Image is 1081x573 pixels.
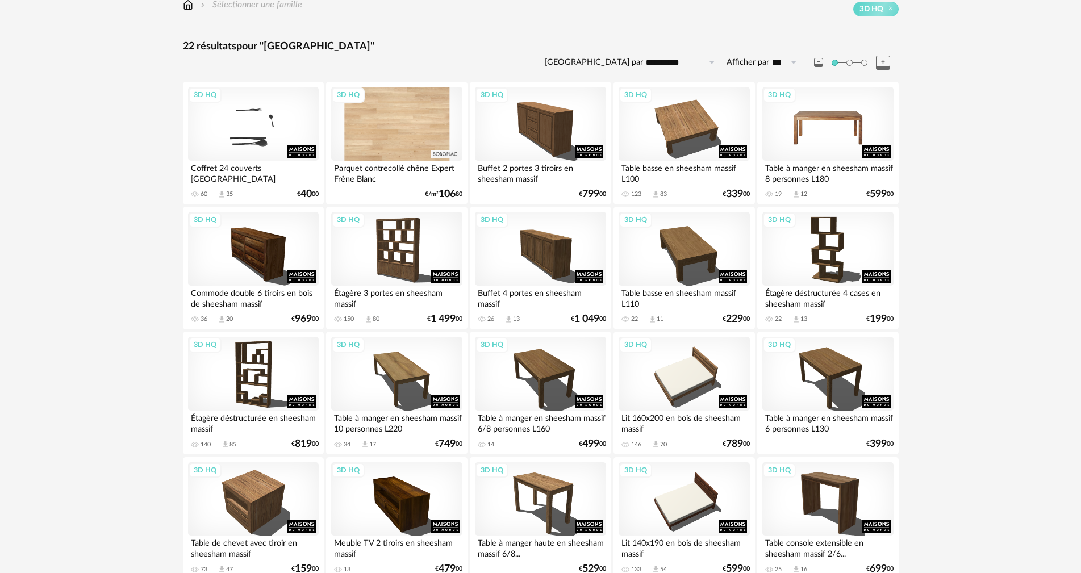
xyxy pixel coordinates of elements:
div: Table basse en sheesham massif L100 [619,161,749,183]
div: 3D HQ [189,212,222,227]
div: 83 [660,190,667,198]
span: 529 [582,565,599,573]
a: 3D HQ Table basse en sheesham massif L100 123 Download icon 83 €33900 [613,82,754,204]
span: Download icon [364,315,373,324]
div: Étagère déstructurée en sheesham massif [188,411,319,433]
div: € 00 [723,315,750,323]
div: Table console extensible en sheesham massif 2/6... [762,536,893,558]
span: 399 [870,440,887,448]
span: Download icon [221,440,229,449]
div: 3D HQ [189,87,222,102]
div: 3D HQ [763,87,796,102]
div: 12 [800,190,807,198]
a: 3D HQ Commode double 6 tiroirs en bois de sheesham massif 36 Download icon 20 €96900 [183,207,324,329]
span: Download icon [218,315,226,324]
a: 3D HQ Table à manger en sheesham massif 8 personnes L180 19 Download icon 12 €59900 [757,82,898,204]
label: [GEOGRAPHIC_DATA] par [545,57,643,68]
div: Table de chevet avec tiroir en sheesham massif [188,536,319,558]
div: Table à manger en sheesham massif 6 personnes L130 [762,411,893,433]
div: 19 [775,190,782,198]
div: € 00 [723,565,750,573]
div: € 00 [435,565,462,573]
span: 159 [295,565,312,573]
span: 339 [726,190,743,198]
div: 3D HQ [475,212,508,227]
div: Parquet contrecollé chêne Expert Frêne Blanc [GEOGRAPHIC_DATA] [331,161,462,183]
div: Table à manger en sheesham massif 10 personnes L220 [331,411,462,433]
span: 699 [870,565,887,573]
div: 22 [631,315,638,323]
div: 3D HQ [332,87,365,102]
span: 229 [726,315,743,323]
div: 150 [344,315,354,323]
div: 26 [487,315,494,323]
span: 969 [295,315,312,323]
div: € 00 [297,190,319,198]
span: 199 [870,315,887,323]
div: € 00 [427,315,462,323]
div: Étagère déstructurée 4 cases en sheesham massif [762,286,893,308]
div: 140 [201,441,211,449]
div: 14 [487,441,494,449]
span: 599 [870,190,887,198]
span: pour "[GEOGRAPHIC_DATA]" [236,41,374,52]
div: Étagère 3 portes en sheesham massif [331,286,462,308]
a: 3D HQ Buffet 4 portes en sheesham massif 26 Download icon 13 €1 04900 [470,207,611,329]
a: 3D HQ Table à manger en sheesham massif 10 personnes L220 34 Download icon 17 €74900 [326,332,467,454]
div: 11 [657,315,663,323]
div: 3D HQ [763,463,796,478]
div: Buffet 2 portes 3 tiroirs en sheesham massif [475,161,606,183]
div: 3D HQ [475,463,508,478]
div: 3D HQ [475,337,508,352]
div: Commode double 6 tiroirs en bois de sheesham massif [188,286,319,308]
div: 3D HQ [619,87,652,102]
span: 479 [439,565,456,573]
div: € 00 [579,565,606,573]
div: 70 [660,441,667,449]
a: 3D HQ Étagère 3 portes en sheesham massif 150 Download icon 80 €1 49900 [326,207,467,329]
a: 3D HQ Étagère déstructurée 4 cases en sheesham massif 22 Download icon 13 €19900 [757,207,898,329]
div: 85 [229,441,236,449]
div: € 00 [866,190,894,198]
div: 13 [800,315,807,323]
span: 819 [295,440,312,448]
div: 17 [369,441,376,449]
div: € 00 [866,565,894,573]
span: 499 [582,440,599,448]
div: 34 [344,441,350,449]
span: 789 [726,440,743,448]
div: 36 [201,315,207,323]
div: 3D HQ [332,337,365,352]
div: Buffet 4 portes en sheesham massif [475,286,606,308]
div: € 00 [579,440,606,448]
span: Download icon [504,315,513,324]
div: €/m² 80 [425,190,462,198]
div: 22 [775,315,782,323]
div: Table à manger en sheesham massif 6/8 personnes L160 [475,411,606,433]
div: 80 [373,315,379,323]
a: 3D HQ Table à manger en sheesham massif 6 personnes L130 €39900 [757,332,898,454]
div: € 00 [723,190,750,198]
div: Meuble TV 2 tiroirs en sheesham massif [331,536,462,558]
div: 3D HQ [619,463,652,478]
span: Download icon [218,190,226,199]
div: 3D HQ [619,337,652,352]
a: 3D HQ Lit 160x200 en bois de sheesham massif 146 Download icon 70 €78900 [613,332,754,454]
span: 106 [439,190,456,198]
div: € 00 [866,315,894,323]
span: 749 [439,440,456,448]
div: Table à manger haute en sheesham massif 6/8... [475,536,606,558]
div: € 00 [571,315,606,323]
div: 3D HQ [189,337,222,352]
span: Download icon [792,315,800,324]
span: Download icon [652,440,660,449]
a: 3D HQ Table basse en sheesham massif L110 22 Download icon 11 €22900 [613,207,754,329]
div: € 00 [435,440,462,448]
div: € 00 [723,440,750,448]
span: Download icon [648,315,657,324]
div: 3D HQ [189,463,222,478]
div: 3D HQ [332,463,365,478]
div: € 00 [291,315,319,323]
a: 3D HQ Table à manger en sheesham massif 6/8 personnes L160 14 €49900 [470,332,611,454]
div: € 00 [579,190,606,198]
